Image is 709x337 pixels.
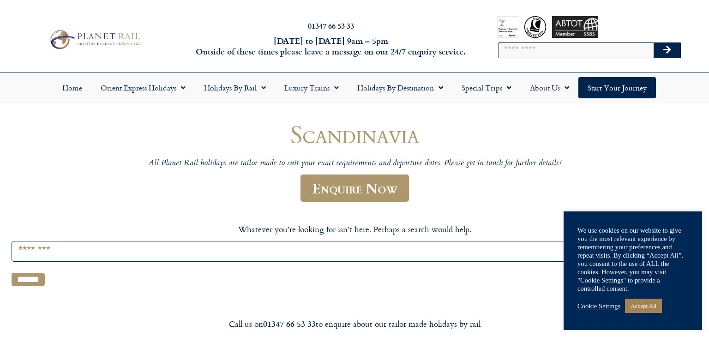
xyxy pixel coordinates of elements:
a: Holidays by Rail [195,77,275,98]
a: Home [53,77,91,98]
a: Cookie Settings [577,302,620,310]
strong: 01347 66 53 33 [263,318,316,330]
button: Search [654,43,680,58]
p: All Planet Rail holidays are tailor made to suit your exact requirements and departure dates. Ple... [78,158,631,169]
img: Planet Rail Train Holidays Logo [46,28,143,51]
a: Start your Journey [578,77,656,98]
div: We use cookies on our website to give you the most relevant experience by remembering your prefer... [577,226,688,293]
h6: [DATE] to [DATE] 9am – 5pm Outside of these times please leave a message on our 24/7 enquiry serv... [192,36,470,57]
div: Call us on to enquire about our tailor made holidays by rail [96,319,613,329]
a: Luxury Trains [275,77,348,98]
h1: Scandinavia [78,120,631,148]
a: Special Trips [452,77,521,98]
a: 01347 66 53 33 [308,20,354,31]
p: Whatever you’re looking for isn’t here. Perhaps a search would help. [12,223,697,235]
nav: Menu [5,77,704,98]
a: About Us [521,77,578,98]
a: Holidays by Destination [348,77,452,98]
a: Orient Express Holidays [91,77,195,98]
a: Enquire Now [300,175,409,202]
a: Accept All [625,299,662,313]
